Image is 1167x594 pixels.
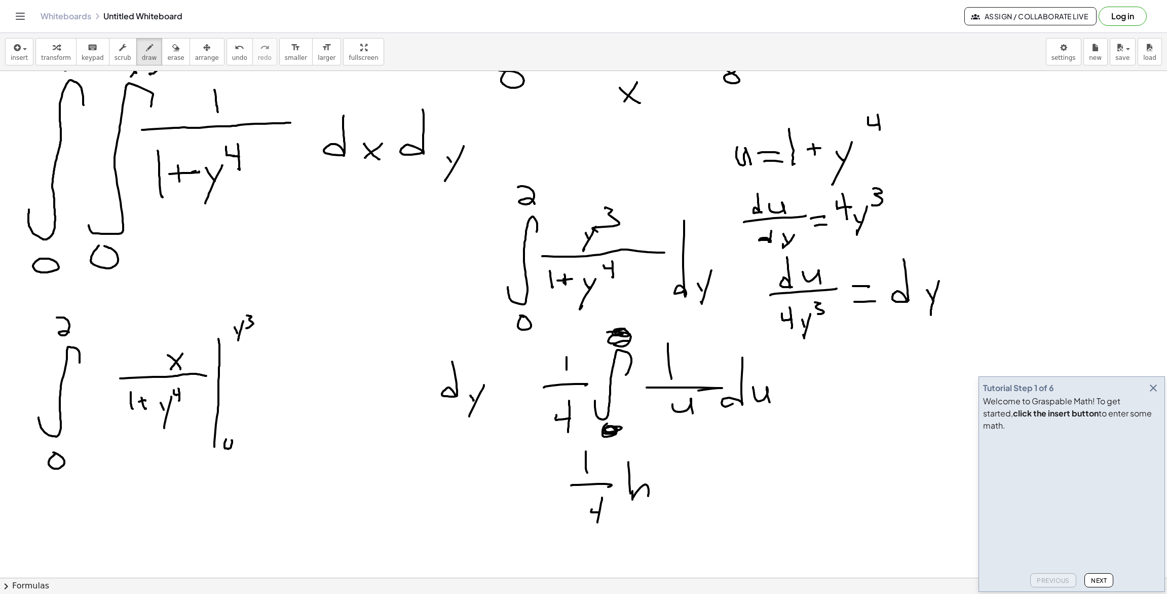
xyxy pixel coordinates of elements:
span: new [1089,54,1102,61]
span: undo [232,54,247,61]
span: fullscreen [349,54,378,61]
button: Next [1084,573,1113,587]
span: smaller [285,54,307,61]
i: undo [235,42,244,54]
button: fullscreen [343,38,384,65]
button: Log in [1099,7,1147,26]
button: format_sizesmaller [279,38,313,65]
button: arrange [190,38,224,65]
button: erase [162,38,190,65]
button: Toggle navigation [12,8,28,24]
span: save [1115,54,1130,61]
b: click the insert button [1013,408,1099,418]
span: keypad [82,54,104,61]
button: transform [35,38,77,65]
button: save [1110,38,1136,65]
button: draw [136,38,163,65]
button: undoundo [227,38,253,65]
button: redoredo [252,38,277,65]
i: format_size [322,42,331,54]
i: format_size [291,42,300,54]
span: load [1143,54,1156,61]
span: Assign / Collaborate Live [973,12,1088,21]
div: Welcome to Graspable Math! To get started, to enter some math. [983,395,1160,432]
span: arrange [195,54,219,61]
button: format_sizelarger [312,38,341,65]
span: Next [1091,577,1107,584]
i: redo [260,42,270,54]
button: keyboardkeypad [76,38,109,65]
span: larger [318,54,335,61]
a: Whiteboards [41,11,91,21]
button: new [1083,38,1108,65]
button: insert [5,38,33,65]
span: insert [11,54,28,61]
button: load [1138,38,1162,65]
span: transform [41,54,71,61]
button: scrub [109,38,137,65]
span: scrub [115,54,131,61]
i: keyboard [88,42,97,54]
div: Tutorial Step 1 of 6 [983,382,1054,394]
span: erase [167,54,184,61]
span: settings [1051,54,1076,61]
button: Assign / Collaborate Live [964,7,1097,25]
span: draw [142,54,157,61]
button: settings [1046,38,1081,65]
span: redo [258,54,272,61]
